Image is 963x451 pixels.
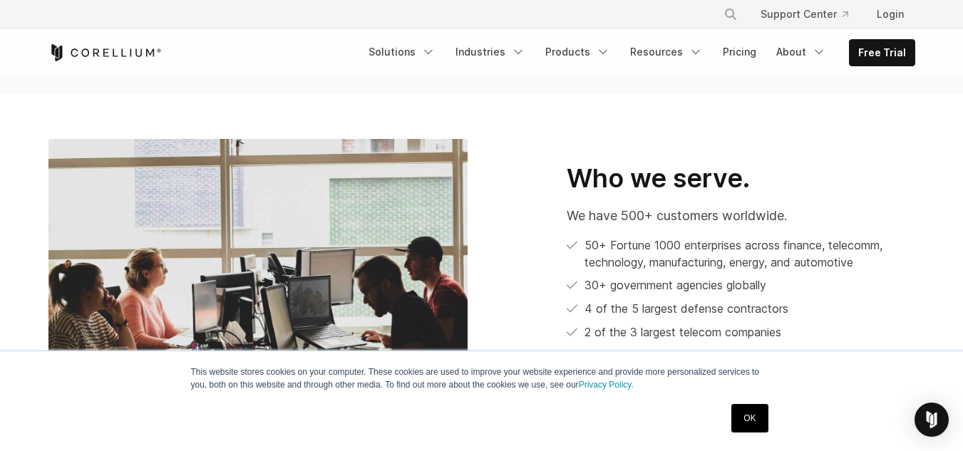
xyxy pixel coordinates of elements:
a: Privacy Policy. [579,380,634,390]
p: We have 500+ customers worldwide. [567,206,915,225]
div: Open Intercom Messenger [915,403,949,437]
a: Free Trial [850,40,915,66]
a: Solutions [360,39,444,65]
p: This website stores cookies on your computer. These cookies are used to improve your website expe... [191,366,773,391]
a: Support Center [749,1,860,27]
a: Resources [622,39,711,65]
li: 30+ government agencies globally [567,276,915,294]
li: 50+ Fortune 1000 enterprises across finance, telecomm, technology, manufacturing, energy, and aut... [567,237,915,271]
a: Corellium Home [48,44,162,61]
li: 2 of the 3 largest telecom companies [567,323,915,341]
div: Navigation Menu [706,1,915,27]
a: Login [865,1,915,27]
li: 100s of security services providers [567,347,915,365]
a: Products [537,39,619,65]
h2: Who we serve. [567,162,915,195]
li: 4 of the 5 largest defense contractors [567,300,915,318]
a: Industries [447,39,534,65]
a: OK [731,404,768,432]
button: Search [718,1,743,27]
div: Navigation Menu [360,39,915,66]
a: About [768,39,835,65]
img: CORE_Customers-Worldwide [48,139,468,423]
a: Pricing [714,39,765,65]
